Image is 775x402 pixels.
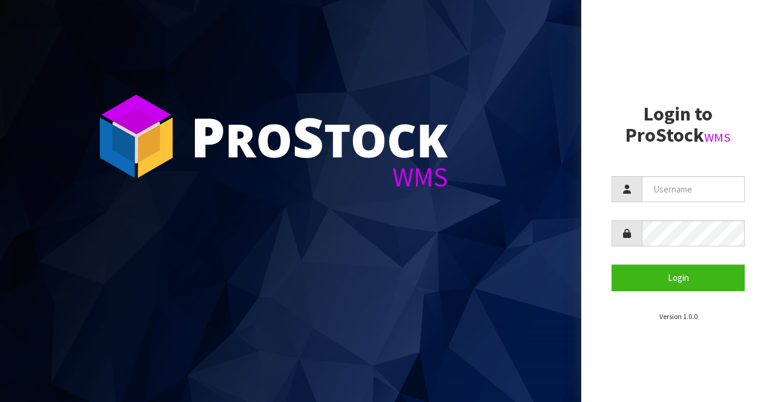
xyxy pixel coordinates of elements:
input: Username [642,176,745,202]
small: Version 1.0.0 [659,312,697,321]
div: ro tock [191,109,448,163]
button: Login [612,265,745,291]
h2: Login to ProStock [612,104,745,146]
div: WMS [191,163,448,191]
span: S [292,99,324,173]
small: WMS [704,130,731,145]
span: P [191,99,225,173]
img: ProStock Cube [91,91,182,182]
